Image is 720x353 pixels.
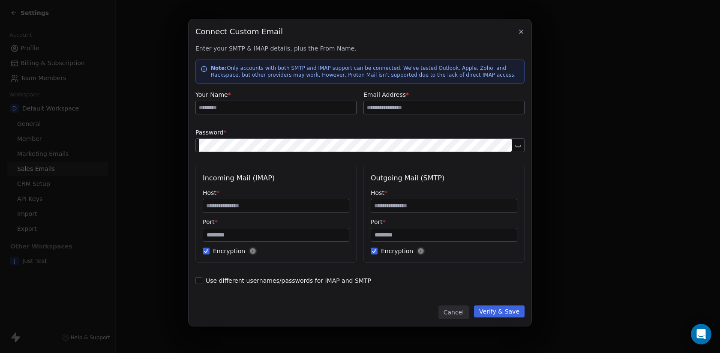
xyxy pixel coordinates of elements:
button: Use different usernames/passwords for IMAP and SMTP [195,276,202,285]
div: Outgoing Mail (SMTP) [371,173,517,183]
span: Connect Custom Email [195,26,283,37]
label: Port [203,218,349,226]
label: Your Name [195,90,357,99]
span: Encryption [203,247,349,255]
label: Port [371,218,517,226]
span: Encryption [371,247,517,255]
label: Host [203,188,349,197]
button: Encryption [203,247,210,255]
label: Host [371,188,517,197]
button: Encryption [371,247,378,255]
span: Use different usernames/passwords for IMAP and SMTP [195,276,525,285]
button: Verify & Save [474,305,525,317]
button: Cancel [438,305,469,319]
div: Incoming Mail (IMAP) [203,173,349,183]
span: Enter your SMTP & IMAP details, plus the From Name. [195,44,525,53]
label: Email Address [363,90,525,99]
p: Only accounts with both SMTP and IMAP support can be connected. We've tested Outlook, Apple, Zoho... [211,65,519,78]
label: Password [195,128,525,137]
strong: Note: [211,65,227,71]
